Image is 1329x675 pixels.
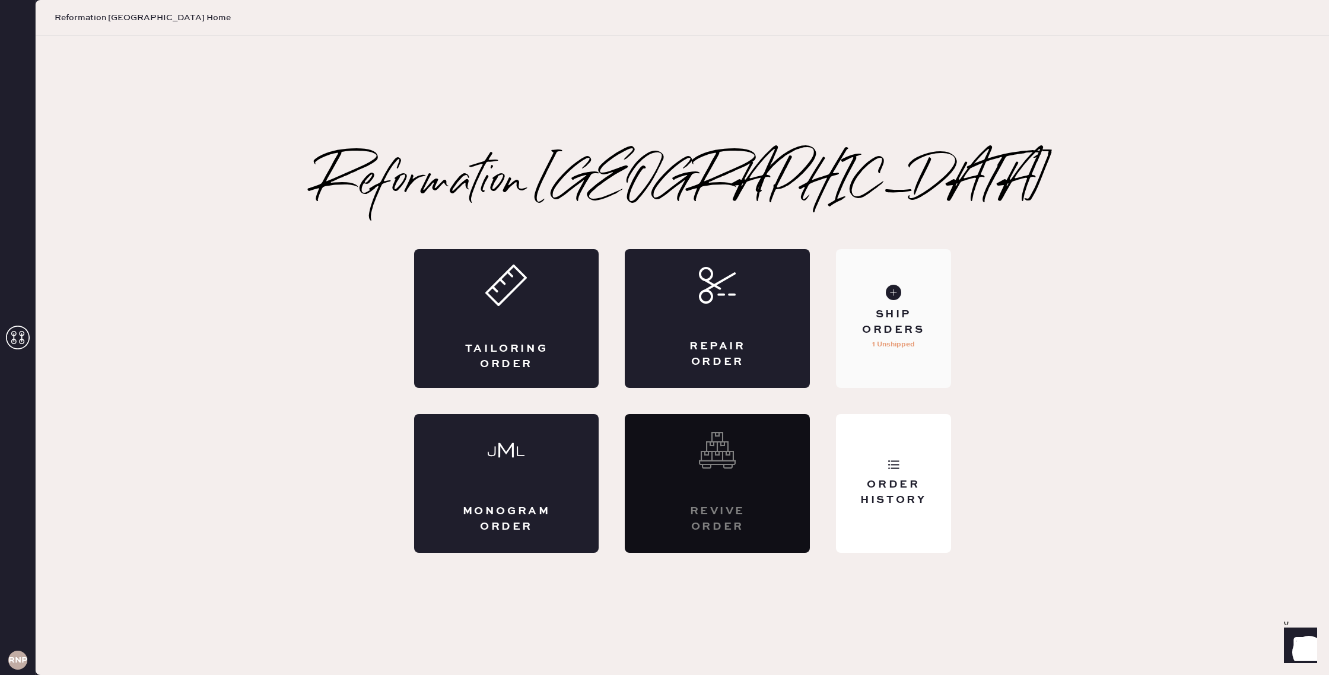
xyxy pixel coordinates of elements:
iframe: Front Chat [1273,622,1324,673]
div: Order History [845,477,941,507]
span: Reformation [GEOGRAPHIC_DATA] Home [55,12,231,24]
p: 1 Unshipped [872,337,915,352]
div: Revive order [672,504,762,534]
h3: RNPA [8,656,27,664]
div: Tailoring Order [462,342,552,371]
div: Interested? Contact us at care@hemster.co [625,414,810,553]
div: Repair Order [672,339,762,369]
div: Ship Orders [845,307,941,337]
div: Monogram Order [462,504,552,534]
h2: Reformation [GEOGRAPHIC_DATA] [316,159,1050,206]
